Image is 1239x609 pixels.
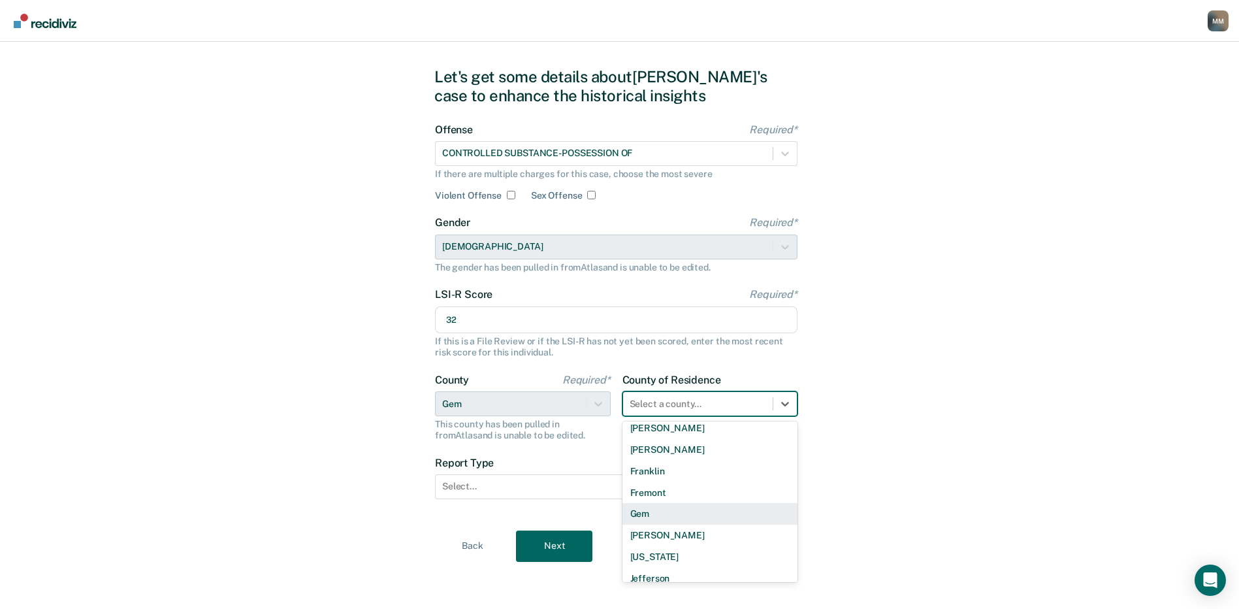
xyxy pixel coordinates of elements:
[749,216,797,229] span: Required*
[435,123,797,136] label: Offense
[1208,10,1229,31] div: M M
[1208,10,1229,31] button: Profile dropdown button
[1195,565,1226,596] div: Open Intercom Messenger
[435,216,797,229] label: Gender
[622,418,798,439] div: [PERSON_NAME]
[435,190,502,201] label: Violent Offense
[434,531,511,562] button: Back
[435,457,797,469] label: Report Type
[622,482,798,504] div: Fremont
[14,14,76,28] img: Recidiviz
[562,374,611,386] span: Required*
[435,336,797,358] div: If this is a File Review or if the LSI-R has not yet been scored, enter the most recent risk scor...
[622,568,798,589] div: Jefferson
[435,288,797,301] label: LSI-R Score
[434,67,805,105] div: Let's get some details about [PERSON_NAME]'s case to enhance the historical insights
[435,374,611,386] label: County
[622,525,798,546] div: [PERSON_NAME]
[622,546,798,568] div: [US_STATE]
[622,439,798,461] div: [PERSON_NAME]
[749,123,797,136] span: Required*
[516,531,592,562] button: Next
[749,288,797,301] span: Required*
[531,190,582,201] label: Sex Offense
[622,374,798,386] label: County of Residence
[622,503,798,525] div: Gem
[435,262,797,273] div: The gender has been pulled in from Atlas and is unable to be edited.
[622,461,798,482] div: Franklin
[435,419,611,441] div: This county has been pulled in from Atlas and is unable to be edited.
[435,169,797,180] div: If there are multiple charges for this case, choose the most severe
